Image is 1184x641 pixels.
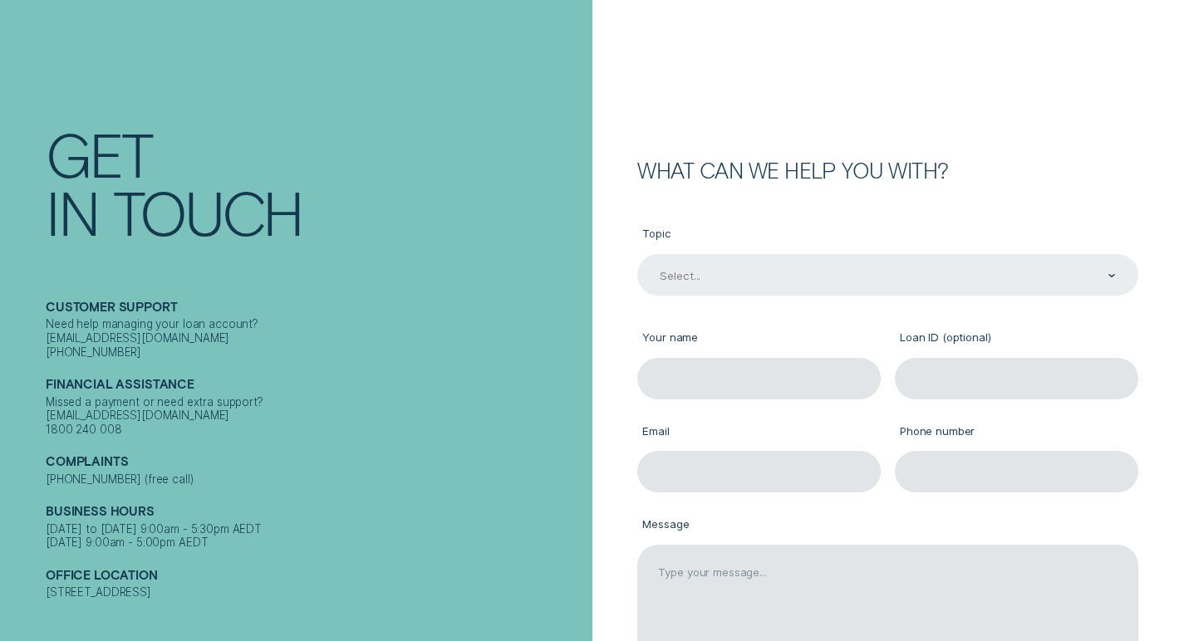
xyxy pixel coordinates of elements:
h2: Business Hours [46,504,585,522]
label: Loan ID (optional) [895,320,1138,358]
div: Missed a payment or need extra support? [EMAIL_ADDRESS][DOMAIN_NAME] 1800 240 008 [46,395,585,437]
div: Select... [660,269,700,283]
h2: Office Location [46,568,585,586]
h1: Get In Touch [46,125,585,241]
label: Topic [637,216,1138,254]
h2: What can we help you with? [637,159,1138,180]
div: [STREET_ADDRESS] [46,585,585,599]
div: [DATE] to [DATE] 9:00am - 5:30pm AEDT [DATE] 9:00am - 5:00pm AEDT [46,522,585,550]
h2: Complaints [46,454,585,472]
div: Get [46,125,152,183]
div: In [46,183,98,241]
label: Phone number [895,413,1138,451]
label: Your name [637,320,881,358]
label: Email [637,413,881,451]
h2: Customer support [46,300,585,318]
label: Message [637,506,1138,545]
div: Touch [113,183,302,241]
div: [PHONE_NUMBER] (free call) [46,472,585,487]
h2: Financial assistance [46,377,585,395]
div: Need help managing your loan account? [EMAIL_ADDRESS][DOMAIN_NAME] [PHONE_NUMBER] [46,317,585,359]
